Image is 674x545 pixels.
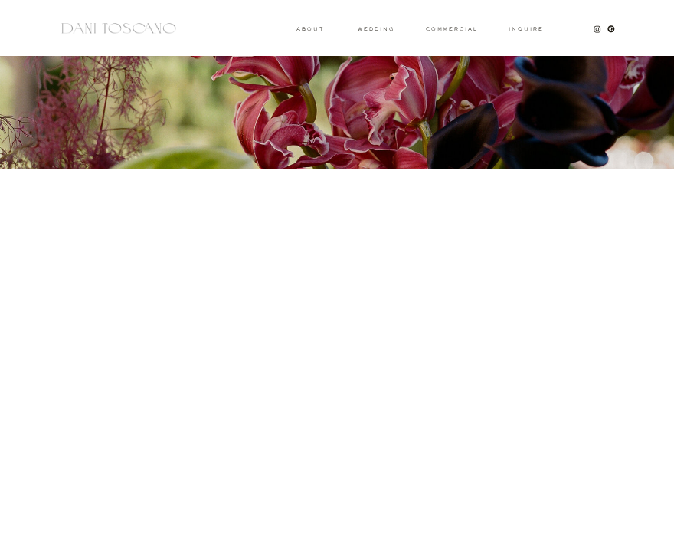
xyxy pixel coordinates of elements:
a: commercial [426,26,477,31]
a: About [296,26,321,30]
a: Inquire [509,26,545,31]
a: wedding [358,26,394,30]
